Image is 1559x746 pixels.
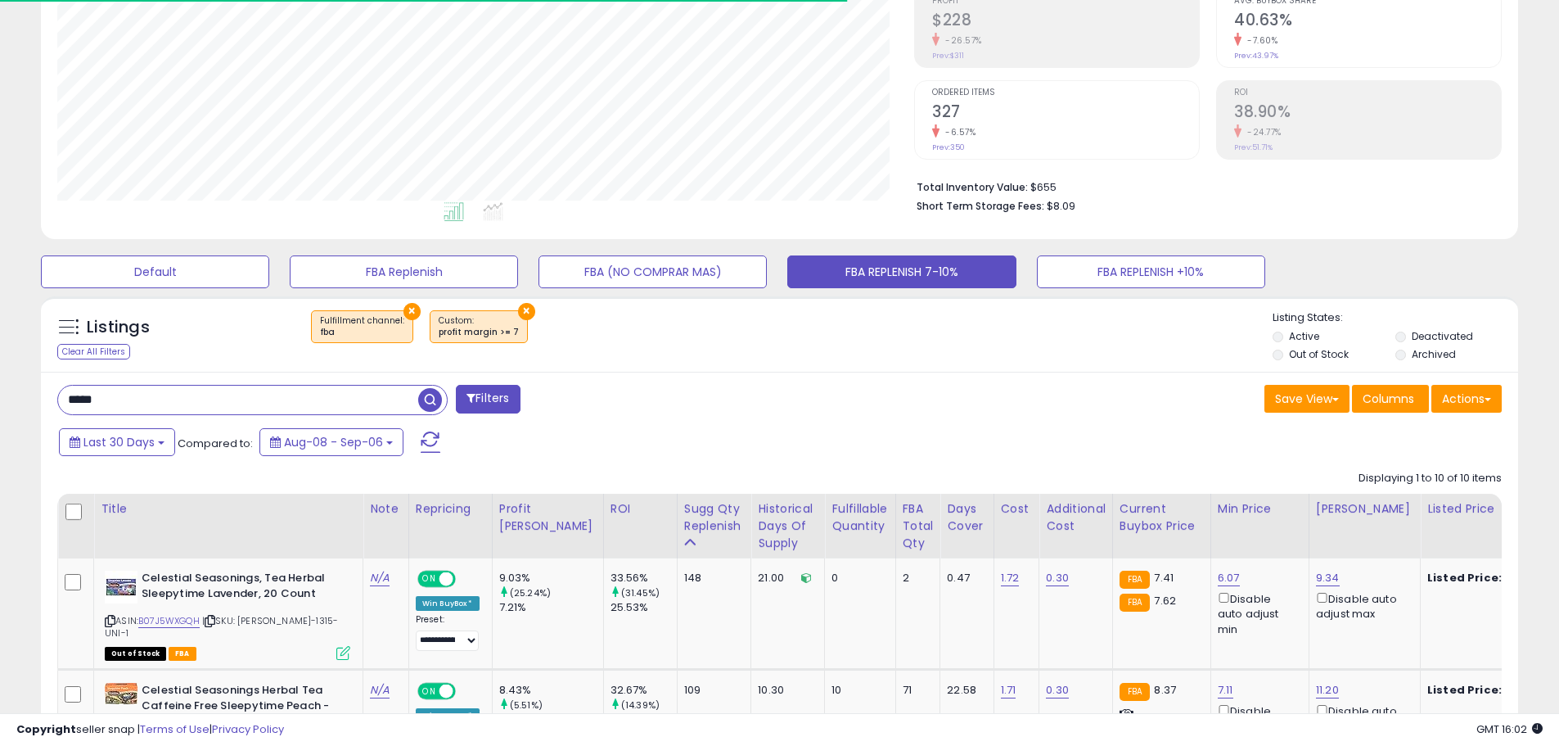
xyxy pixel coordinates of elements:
p: Listing States: [1273,310,1518,326]
div: Preset: [416,614,480,651]
span: Ordered Items [932,88,1199,97]
div: Current Buybox Price [1120,500,1204,535]
b: Short Term Storage Fees: [917,199,1044,213]
div: fba [320,327,404,338]
b: Celestial Seasonings, Tea Herbal Sleepytime Lavender, 20 Count [142,571,340,605]
span: 7.41 [1154,570,1174,585]
small: (31.45%) [621,586,660,599]
button: Default [41,255,269,288]
div: Note [370,500,402,518]
span: 8.37 [1154,682,1176,698]
div: 0.47 [947,571,980,585]
a: 7.11 [1218,682,1233,699]
label: Archived [1412,347,1456,361]
div: ASIN: [105,571,350,658]
small: -7.60% [1241,34,1277,47]
div: Days Cover [947,500,986,535]
div: Additional Cost [1046,500,1106,535]
span: ON [419,572,439,586]
small: Prev: 51.71% [1234,142,1273,152]
button: Actions [1431,385,1502,413]
h2: $228 [932,11,1199,33]
div: 25.53% [611,600,677,615]
div: 32.67% [611,683,677,698]
div: 2 [903,571,928,585]
div: Repricing [416,500,485,518]
button: FBA REPLENISH 7-10% [787,255,1016,288]
span: FBA [169,647,196,661]
div: Disable auto adjust min [1218,590,1296,637]
a: 0.30 [1046,570,1069,586]
div: Displaying 1 to 10 of 10 items [1358,471,1502,486]
button: FBA (NO COMPRAR MAS) [538,255,767,288]
a: N/A [370,570,390,586]
label: Out of Stock [1289,347,1349,361]
small: -24.77% [1241,126,1282,138]
h2: 38.90% [1234,102,1501,124]
a: Terms of Use [140,721,210,737]
li: $655 [917,176,1489,196]
button: Aug-08 - Sep-06 [259,428,403,456]
span: ON [419,685,439,699]
a: 9.34 [1316,570,1340,586]
span: 2025-10-7 16:02 GMT [1476,721,1543,737]
div: Cost [1001,500,1033,518]
small: -26.57% [939,34,982,47]
div: Min Price [1218,500,1302,518]
b: Total Inventory Value: [917,180,1028,194]
div: 8.43% [499,683,603,698]
div: Clear All Filters [57,344,130,359]
a: 11.20 [1316,682,1339,699]
th: Please note that this number is a calculation based on your required days of coverage and your ve... [677,494,751,558]
span: Compared to: [178,436,253,451]
div: Fulfillable Quantity [831,500,888,535]
div: 21.00 [758,571,812,585]
small: FBA [1120,683,1150,701]
small: -6.57% [939,126,976,138]
b: Listed Price: [1427,570,1502,585]
div: 0 [831,571,882,585]
span: OFF [453,685,480,699]
div: Sugg Qty Replenish [684,500,745,535]
h2: 327 [932,102,1199,124]
div: [PERSON_NAME] [1316,500,1413,518]
button: Save View [1264,385,1349,413]
span: Aug-08 - Sep-06 [284,434,383,450]
button: Columns [1352,385,1429,413]
a: 1.72 [1001,570,1020,586]
div: 9.03% [499,571,603,585]
div: Win BuyBox * [416,596,480,611]
small: Prev: $311 [932,51,964,61]
div: seller snap | | [16,722,284,738]
span: $8.09 [1047,198,1075,214]
b: Celestial Seasonings Herbal Tea Caffeine Free Sleepytime Peach - 20 Tea Bags2 [142,683,340,733]
a: Privacy Policy [212,721,284,737]
a: 0.30 [1046,682,1069,699]
button: × [518,303,535,320]
button: Filters [456,385,520,414]
span: Custom: [439,314,519,339]
span: All listings that are currently out of stock and unavailable for purchase on Amazon [105,647,166,661]
div: Profit [PERSON_NAME] [499,500,597,535]
a: B07J5WXGQH [138,614,200,628]
div: Historical Days Of Supply [758,500,818,552]
label: Deactivated [1412,329,1473,343]
div: 10 [831,683,882,698]
span: | SKU: [PERSON_NAME]-1315-UNI-1 [105,614,338,639]
h5: Listings [87,316,150,339]
span: OFF [453,572,480,586]
div: FBA Total Qty [903,500,934,552]
small: (25.24%) [510,586,551,599]
span: 7.62 [1154,593,1176,608]
button: FBA REPLENISH +10% [1037,255,1265,288]
span: Fulfillment channel : [320,314,404,339]
div: 148 [684,571,739,585]
img: 51wnCIkFE7L._SL40_.jpg [105,571,137,604]
div: Title [101,500,356,518]
span: Columns [1363,391,1414,407]
h2: 40.63% [1234,11,1501,33]
div: 7.21% [499,600,603,615]
a: N/A [370,682,390,699]
div: ROI [611,500,670,518]
div: 33.56% [611,571,677,585]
